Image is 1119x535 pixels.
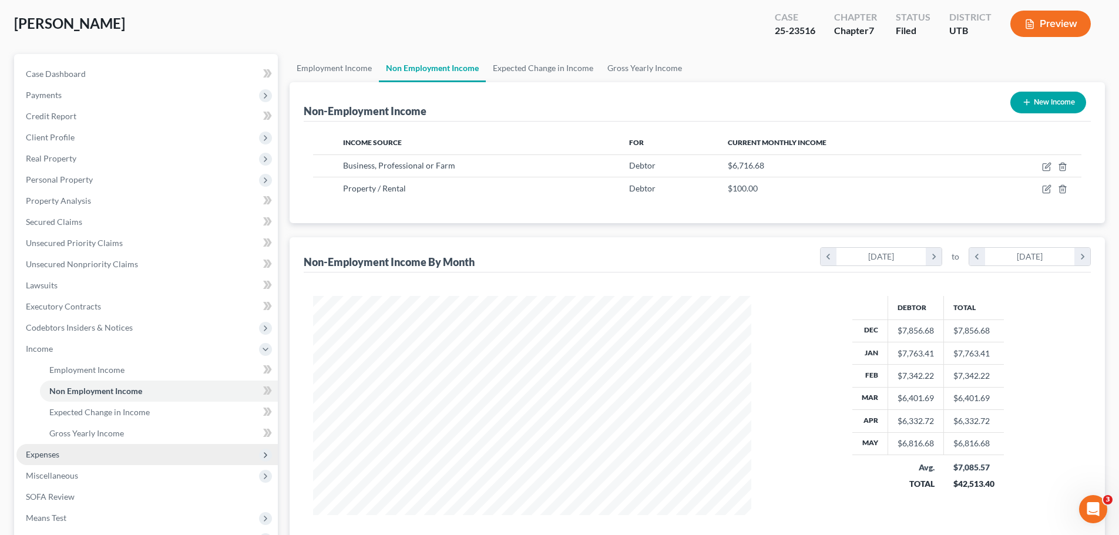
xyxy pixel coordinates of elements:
span: 7 [869,25,874,36]
span: Income [26,344,53,354]
div: District [949,11,992,24]
span: Secured Claims [26,217,82,227]
th: Mar [852,387,888,409]
span: Property / Rental [343,183,406,193]
th: Debtor [888,296,944,319]
a: Credit Report [16,106,278,127]
span: $6,716.68 [728,160,764,170]
span: Credit Report [26,111,76,121]
span: Debtor [629,160,656,170]
div: Non-Employment Income [304,104,426,118]
div: Chapter [834,24,877,38]
span: Expenses [26,449,59,459]
div: Chapter [834,11,877,24]
div: $7,342.22 [898,370,934,382]
td: $6,401.69 [944,387,1004,409]
span: Real Property [26,153,76,163]
span: Client Profile [26,132,75,142]
div: $42,513.40 [953,478,994,490]
div: TOTAL [898,478,935,490]
span: Property Analysis [26,196,91,206]
a: Property Analysis [16,190,278,211]
span: 3 [1103,495,1113,504]
span: For [629,138,644,147]
span: Executory Contracts [26,301,101,311]
a: Non Employment Income [40,381,278,402]
div: Filed [896,24,930,38]
div: $6,332.72 [898,415,934,427]
i: chevron_right [926,248,942,265]
a: Gross Yearly Income [600,54,689,82]
a: Lawsuits [16,275,278,296]
span: [PERSON_NAME] [14,15,125,32]
td: $6,332.72 [944,410,1004,432]
a: Gross Yearly Income [40,423,278,444]
div: 25-23516 [775,24,815,38]
a: Executory Contracts [16,296,278,317]
span: Income Source [343,138,402,147]
div: UTB [949,24,992,38]
div: [DATE] [836,248,926,265]
button: New Income [1010,92,1086,113]
i: chevron_left [821,248,836,265]
span: Unsecured Nonpriority Claims [26,259,138,269]
a: SOFA Review [16,486,278,507]
th: Apr [852,410,888,432]
span: Lawsuits [26,280,58,290]
span: Current Monthly Income [728,138,826,147]
span: Business, Professional or Farm [343,160,455,170]
a: Employment Income [40,359,278,381]
span: $100.00 [728,183,758,193]
td: $7,763.41 [944,342,1004,364]
span: Means Test [26,513,66,523]
span: Gross Yearly Income [49,428,124,438]
span: Codebtors Insiders & Notices [26,322,133,332]
a: Secured Claims [16,211,278,233]
span: to [952,251,959,263]
td: $7,342.22 [944,365,1004,387]
th: Jan [852,342,888,364]
td: $7,856.68 [944,319,1004,342]
button: Preview [1010,11,1091,37]
a: Unsecured Priority Claims [16,233,278,254]
div: $6,401.69 [898,392,934,404]
i: chevron_right [1074,248,1090,265]
div: Case [775,11,815,24]
th: May [852,432,888,455]
div: $6,816.68 [898,438,934,449]
span: Debtor [629,183,656,193]
a: Expected Change in Income [486,54,600,82]
span: SOFA Review [26,492,75,502]
div: $7,085.57 [953,462,994,473]
div: Status [896,11,930,24]
div: Avg. [898,462,935,473]
a: Unsecured Nonpriority Claims [16,254,278,275]
div: [DATE] [985,248,1075,265]
a: Expected Change in Income [40,402,278,423]
span: Personal Property [26,174,93,184]
td: $6,816.68 [944,432,1004,455]
span: Expected Change in Income [49,407,150,417]
a: Case Dashboard [16,63,278,85]
iframe: Intercom live chat [1079,495,1107,523]
div: Non-Employment Income By Month [304,255,475,269]
th: Feb [852,365,888,387]
span: Case Dashboard [26,69,86,79]
th: Total [944,296,1004,319]
a: Employment Income [290,54,379,82]
th: Dec [852,319,888,342]
span: Employment Income [49,365,125,375]
span: Miscellaneous [26,470,78,480]
span: Non Employment Income [49,386,142,396]
a: Non Employment Income [379,54,486,82]
div: $7,856.68 [898,325,934,337]
div: $7,763.41 [898,348,934,359]
i: chevron_left [969,248,985,265]
span: Payments [26,90,62,100]
span: Unsecured Priority Claims [26,238,123,248]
